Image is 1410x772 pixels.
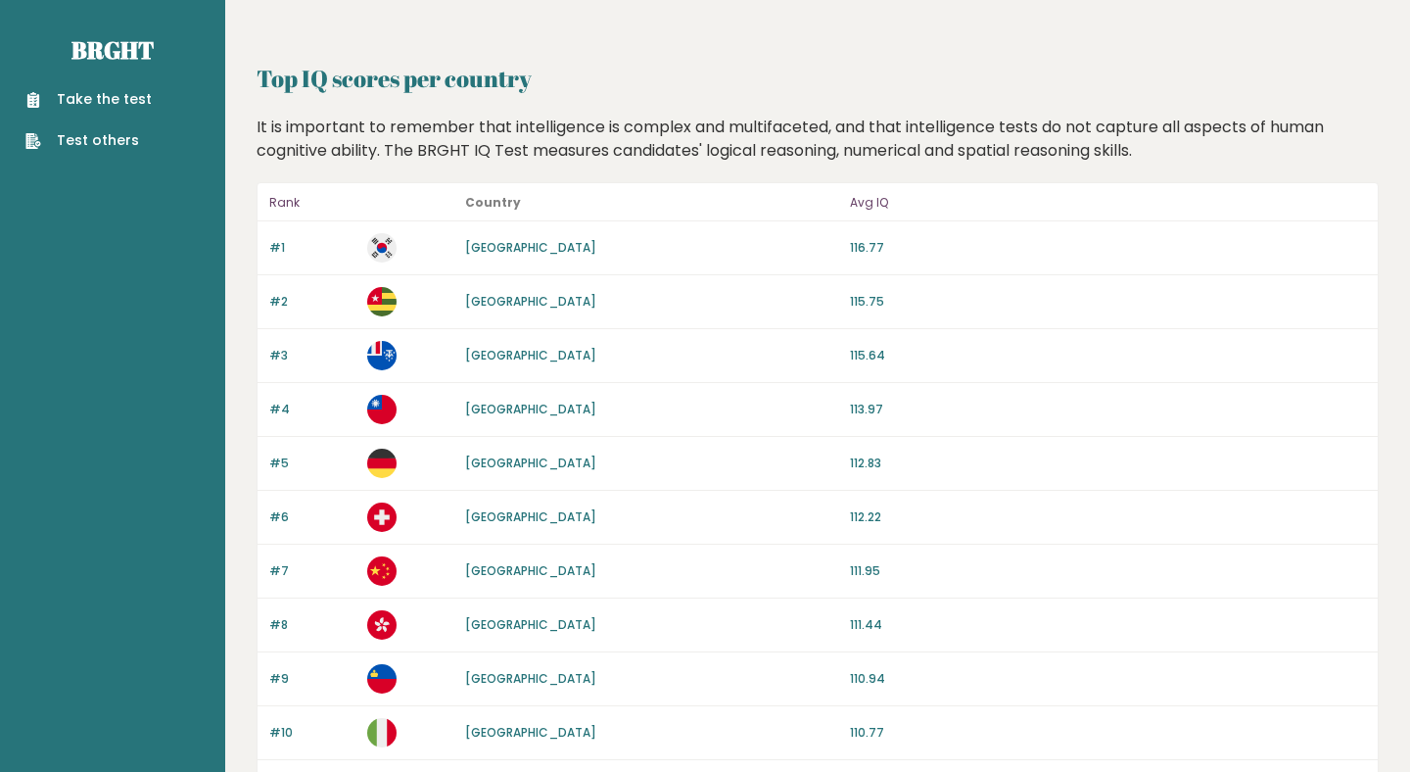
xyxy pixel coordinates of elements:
a: [GEOGRAPHIC_DATA] [465,724,596,741]
a: [GEOGRAPHIC_DATA] [465,347,596,363]
a: Brght [71,34,154,66]
a: [GEOGRAPHIC_DATA] [465,455,596,471]
img: li.svg [367,664,397,694]
p: 111.95 [850,562,1366,580]
p: 115.75 [850,293,1366,311]
a: [GEOGRAPHIC_DATA] [465,616,596,633]
a: Take the test [25,89,152,110]
p: 112.22 [850,508,1366,526]
p: #9 [269,670,355,688]
p: #6 [269,508,355,526]
a: [GEOGRAPHIC_DATA] [465,670,596,687]
a: [GEOGRAPHIC_DATA] [465,293,596,310]
a: [GEOGRAPHIC_DATA] [465,401,596,417]
img: kr.svg [367,233,397,263]
b: Country [465,194,521,211]
p: #4 [269,401,355,418]
img: hk.svg [367,610,397,640]
img: tf.svg [367,341,397,370]
a: [GEOGRAPHIC_DATA] [465,239,596,256]
img: tg.svg [367,287,397,316]
p: 112.83 [850,455,1366,472]
p: 115.64 [850,347,1366,364]
img: tw.svg [367,395,397,424]
p: 110.77 [850,724,1366,742]
p: #5 [269,455,355,472]
h2: Top IQ scores per country [257,61,1379,96]
img: ch.svg [367,503,397,532]
p: Avg IQ [850,191,1366,215]
p: 116.77 [850,239,1366,257]
p: 113.97 [850,401,1366,418]
img: cn.svg [367,556,397,586]
a: [GEOGRAPHIC_DATA] [465,562,596,579]
img: it.svg [367,718,397,748]
p: #8 [269,616,355,634]
p: #3 [269,347,355,364]
img: de.svg [367,449,397,478]
p: #10 [269,724,355,742]
p: #1 [269,239,355,257]
p: #2 [269,293,355,311]
p: 111.44 [850,616,1366,634]
a: Test others [25,130,152,151]
p: #7 [269,562,355,580]
a: [GEOGRAPHIC_DATA] [465,508,596,525]
p: Rank [269,191,355,215]
p: 110.94 [850,670,1366,688]
div: It is important to remember that intelligence is complex and multifaceted, and that intelligence ... [250,116,1386,163]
